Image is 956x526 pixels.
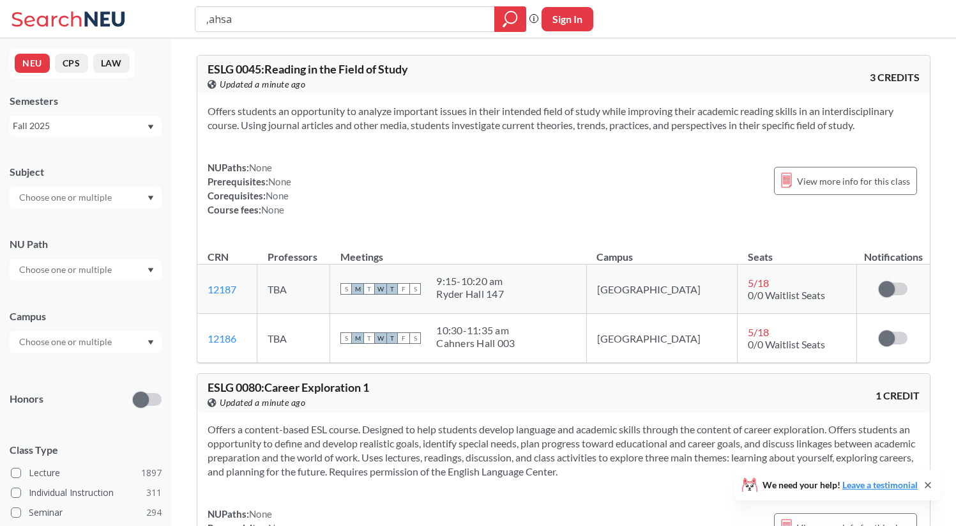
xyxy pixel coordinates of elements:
span: 5 / 18 [748,326,769,338]
span: F [398,332,409,344]
a: 12186 [208,332,236,344]
section: Offers a content-based ESL course. Designed to help students develop language and academic skills... [208,422,920,479]
span: S [409,332,421,344]
td: TBA [257,314,330,363]
button: CPS [55,54,88,73]
span: S [340,332,352,344]
span: 5 / 18 [748,277,769,289]
label: Individual Instruction [11,484,162,501]
span: W [375,283,386,295]
span: 294 [146,506,162,520]
td: [GEOGRAPHIC_DATA] [586,265,737,314]
span: None [249,508,272,520]
span: T [386,283,398,295]
span: ESLG 0080 : Career Exploration 1 [208,380,369,394]
input: Choose one or multiple [13,262,120,277]
td: [GEOGRAPHIC_DATA] [586,314,737,363]
label: Lecture [11,465,162,481]
p: Honors [10,392,43,406]
svg: Dropdown arrow [148,125,154,130]
span: Updated a minute ago [220,396,305,410]
span: 311 [146,486,162,500]
a: 12187 [208,283,236,295]
span: None [261,204,284,215]
svg: Dropdown arrow [148,268,154,273]
button: LAW [93,54,130,73]
div: Campus [10,309,162,323]
span: We need your help! [763,481,918,490]
span: View more info for this class [797,173,910,189]
span: T [386,332,398,344]
button: Sign In [542,7,593,31]
svg: Dropdown arrow [148,340,154,345]
span: T [363,332,375,344]
div: 10:30 - 11:35 am [436,324,515,337]
span: T [363,283,375,295]
span: 1 CREDIT [876,389,920,403]
div: Dropdown arrow [10,187,162,208]
span: ESLG 0045 : Reading in the Field of Study [208,62,408,76]
th: Meetings [330,237,586,265]
div: magnifying glass [494,6,526,32]
span: S [340,283,352,295]
input: Choose one or multiple [13,190,120,205]
span: 0/0 Waitlist Seats [748,338,825,350]
span: F [398,283,409,295]
div: Cahners Hall 003 [436,337,515,350]
th: Notifications [856,237,930,265]
div: NU Path [10,237,162,251]
span: Class Type [10,443,162,457]
span: None [268,176,291,187]
span: M [352,332,363,344]
div: Ryder Hall 147 [436,288,504,300]
div: Semesters [10,94,162,108]
label: Seminar [11,504,162,521]
div: Subject [10,165,162,179]
div: Fall 2025 [13,119,146,133]
span: 3 CREDITS [870,70,920,84]
div: NUPaths: Prerequisites: Corequisites: Course fees: [208,160,291,217]
span: S [409,283,421,295]
th: Professors [257,237,330,265]
span: None [249,162,272,173]
th: Seats [738,237,857,265]
th: Campus [586,237,737,265]
div: 9:15 - 10:20 am [436,275,504,288]
div: CRN [208,250,229,264]
span: Updated a minute ago [220,77,305,91]
span: None [266,190,289,201]
span: M [352,283,363,295]
div: Dropdown arrow [10,331,162,353]
div: Fall 2025Dropdown arrow [10,116,162,136]
a: Leave a testimonial [842,479,918,490]
svg: magnifying glass [503,10,518,28]
svg: Dropdown arrow [148,196,154,201]
span: W [375,332,386,344]
div: Dropdown arrow [10,259,162,281]
input: Choose one or multiple [13,334,120,350]
button: NEU [15,54,50,73]
span: 1897 [141,466,162,480]
section: Offers students an opportunity to analyze important issues in their intended field of study while... [208,104,920,132]
span: 0/0 Waitlist Seats [748,289,825,301]
input: Class, professor, course number, "phrase" [205,8,485,30]
td: TBA [257,265,330,314]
